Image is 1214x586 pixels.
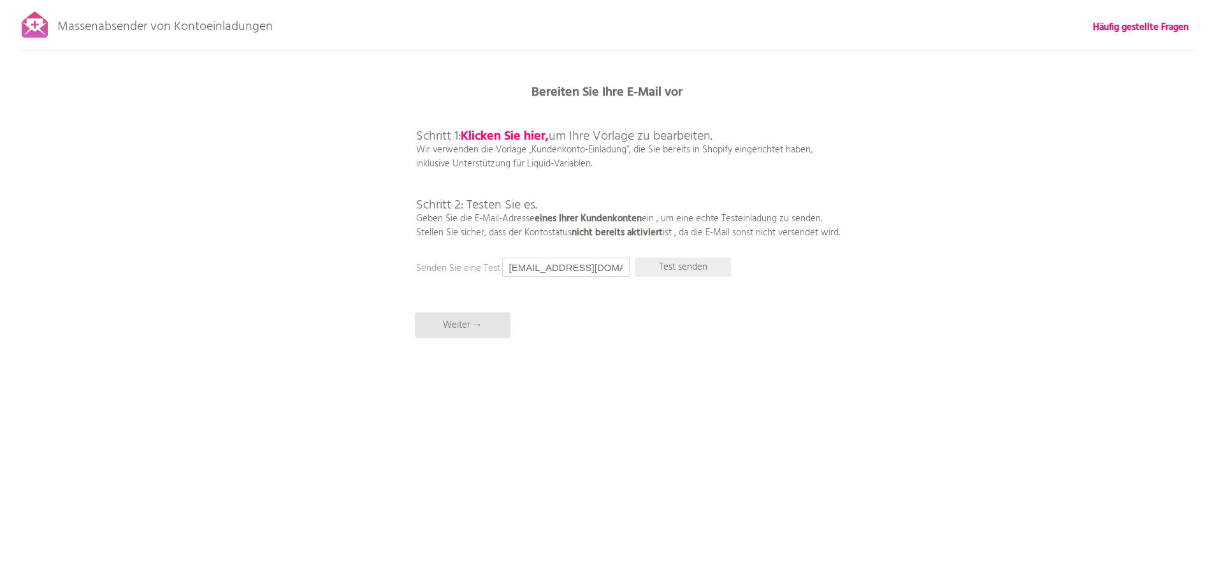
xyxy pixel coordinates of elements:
font: Senden Sie eine Test-E-Mail an [416,261,540,276]
font: ist , da die E-Mail sonst nicht versendet wird. [663,225,840,240]
font: Häufig gestellte Fragen [1093,20,1189,35]
font: eines Ihrer Kundenkonten [535,211,642,226]
font: Wir verwenden die Vorlage „Kundenkonto-Einladung“, die Sie bereits in Shopify eingerichtet haben, [416,142,813,157]
font: nicht bereits aktiviert [572,225,663,240]
font: Geben Sie die E-Mail-Adresse [416,211,535,226]
font: Bereiten Sie Ihre E-Mail vor [531,82,683,103]
font: Massenabsender von Kontoeinladungen [57,17,273,37]
font: Weiter → [443,318,482,333]
font: um Ihre Vorlage zu bearbeiten. [549,126,712,147]
a: Häufig gestellte Fragen [1093,20,1189,34]
font: inklusive Unterstützung für Liquid-Variablen. [416,156,592,172]
font: ein , um eine echte Testeinladung zu senden. [642,211,822,226]
font: Stellen Sie sicher, dass der Kontostatus [416,225,572,240]
font: Schritt 2: Testen Sie es. [416,195,537,216]
a: Klicken Sie hier, [461,126,549,147]
font: Schritt 1: [416,126,461,147]
font: Test senden [659,260,707,275]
